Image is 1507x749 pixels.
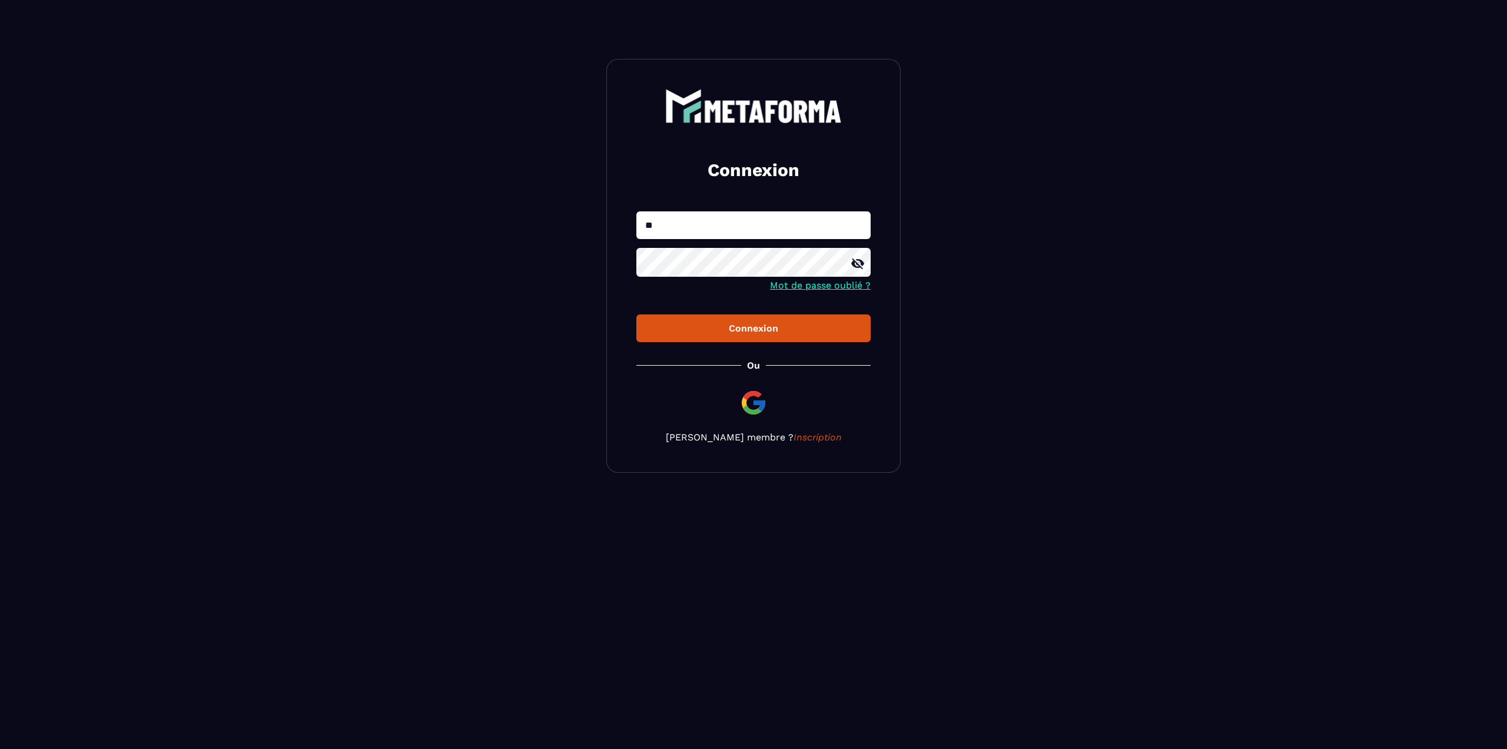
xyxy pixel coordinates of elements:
[739,389,768,417] img: google
[646,323,861,334] div: Connexion
[650,158,857,182] h2: Connexion
[636,314,871,342] button: Connexion
[636,432,871,443] p: [PERSON_NAME] membre ?
[665,89,842,123] img: logo
[770,280,871,291] a: Mot de passe oublié ?
[747,360,760,371] p: Ou
[794,432,842,443] a: Inscription
[636,89,871,123] a: logo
